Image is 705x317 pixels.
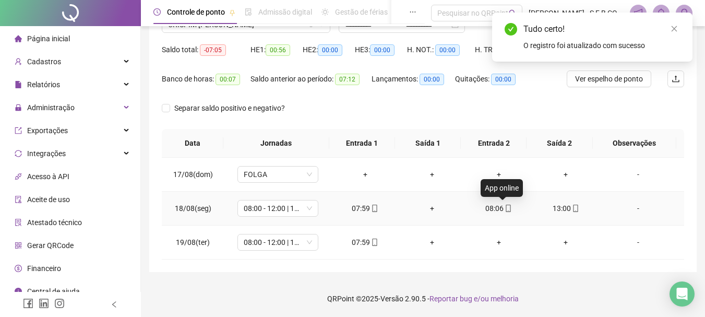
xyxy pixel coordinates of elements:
[527,129,592,158] th: Saída 2
[27,241,74,250] span: Gerar QRCode
[15,35,22,42] span: home
[601,137,668,149] span: Observações
[668,23,680,34] a: Close
[523,23,680,36] div: Tudo certo!
[370,239,378,246] span: mobile
[475,44,548,56] div: H. TRAB.:
[474,203,524,214] div: 08:06
[15,150,22,157] span: sync
[27,34,70,43] span: Página inicial
[429,295,519,303] span: Reportar bug e/ou melhoria
[15,219,22,226] span: solution
[607,237,669,248] div: -
[335,74,360,85] span: 07:12
[167,8,225,16] span: Controle de ponto
[303,44,355,56] div: HE 2:
[141,280,705,317] footer: QRPoint © 2025 - 2.90.5 -
[505,23,517,36] span: check-circle
[491,74,516,85] span: 00:00
[27,195,70,204] span: Aceite de uso
[15,127,22,134] span: export
[481,179,523,197] div: App online
[355,44,407,56] div: HE 3:
[474,237,524,248] div: +
[671,25,678,32] span: close
[162,44,250,56] div: Saldo total:
[393,20,401,29] span: to
[54,298,65,309] span: instagram
[370,205,378,212] span: mobile
[523,40,680,51] div: O registro foi atualizado com sucesso
[409,8,416,16] span: ellipsis
[504,205,512,212] span: mobile
[670,281,695,307] div: Open Intercom Messenger
[27,126,68,135] span: Exportações
[395,129,461,158] th: Saída 1
[266,44,290,56] span: 00:56
[340,203,390,214] div: 07:59
[593,129,676,158] th: Observações
[340,169,390,180] div: +
[318,44,342,56] span: 00:00
[27,264,61,273] span: Financeiro
[15,58,22,65] span: user-add
[27,57,61,66] span: Cadastros
[27,172,69,181] span: Acesso à API
[329,129,395,158] th: Entrada 1
[634,8,643,18] span: notification
[15,242,22,249] span: qrcode
[474,169,524,180] div: +
[244,201,312,216] span: 08:00 - 12:00 | 14:00 - 18:00
[407,203,457,214] div: +
[229,9,235,16] span: pushpin
[223,129,329,158] th: Jornadas
[162,73,250,85] div: Banco de horas:
[509,9,517,17] span: search
[244,167,312,182] span: FOLGA
[372,73,455,85] div: Lançamentos:
[15,196,22,203] span: audit
[321,8,329,16] span: sun
[541,169,591,180] div: +
[407,169,457,180] div: +
[200,44,226,56] span: -07:05
[27,103,75,112] span: Administração
[656,8,666,18] span: bell
[250,73,372,85] div: Saldo anterior ao período:
[672,75,680,83] span: upload
[607,203,669,214] div: -
[111,301,118,308] span: left
[27,287,80,296] span: Central de ajuda
[340,237,390,248] div: 07:59
[567,71,651,87] button: Ver espelho de ponto
[455,73,528,85] div: Quitações:
[407,237,457,248] div: +
[170,102,289,114] span: Separar saldo positivo e negativo?
[175,204,211,213] span: 18/08(seg)
[15,81,22,88] span: file
[461,129,527,158] th: Entrada 2
[15,288,22,295] span: info-circle
[529,7,624,19] span: [PERSON_NAME] - S F B COMERCIO DE MOVEIS E ELETRO
[39,298,49,309] span: linkedin
[380,295,403,303] span: Versão
[27,218,82,227] span: Atestado técnico
[173,170,213,179] span: 17/08(dom)
[575,73,643,85] span: Ver espelho de ponto
[216,74,240,85] span: 00:07
[676,5,692,21] img: 82559
[27,80,60,89] span: Relatórios
[23,298,33,309] span: facebook
[27,149,66,158] span: Integrações
[541,237,591,248] div: +
[245,8,252,16] span: file-done
[15,265,22,272] span: dollar
[370,44,395,56] span: 00:00
[435,44,460,56] span: 00:00
[420,74,444,85] span: 00:00
[250,44,303,56] div: HE 1:
[571,205,579,212] span: mobile
[335,8,388,16] span: Gestão de férias
[15,104,22,111] span: lock
[607,169,669,180] div: -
